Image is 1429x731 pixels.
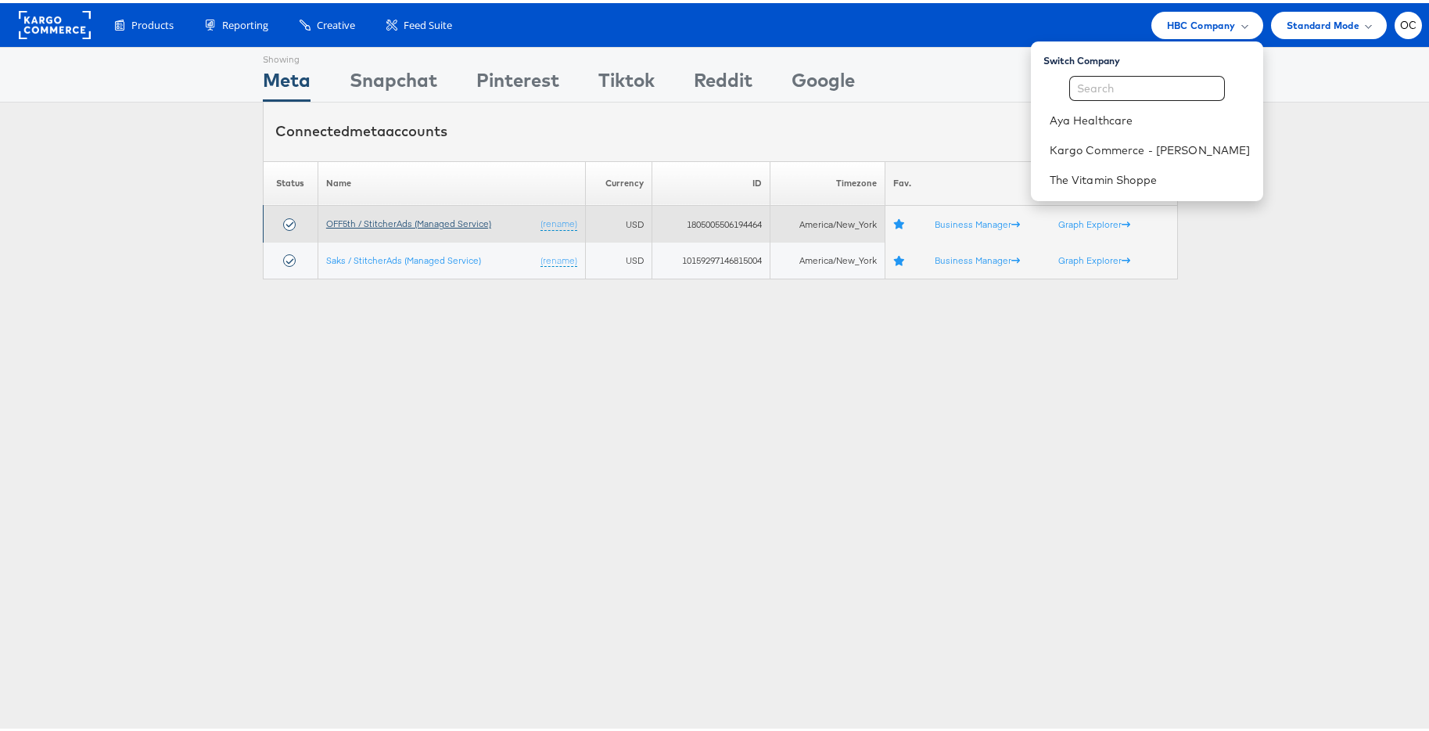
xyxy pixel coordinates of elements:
[264,158,318,203] th: Status
[770,203,885,239] td: America/New_York
[770,239,885,276] td: America/New_York
[326,214,491,226] a: OFF5th / StitcherAds (Managed Service)
[1400,17,1417,27] span: OC
[222,15,268,30] span: Reporting
[540,251,577,265] a: (rename)
[585,203,652,239] td: USD
[1050,169,1251,185] a: The Vitamin Shoppe
[1043,45,1263,64] div: Switch Company
[652,203,770,239] td: 1805005506194464
[326,251,481,263] a: Saks / StitcherAds (Managed Service)
[476,63,559,99] div: Pinterest
[318,158,585,203] th: Name
[317,15,355,30] span: Creative
[263,63,311,99] div: Meta
[1069,73,1225,98] input: Search
[350,63,437,99] div: Snapchat
[350,119,386,137] span: meta
[1050,139,1251,155] a: Kargo Commerce - [PERSON_NAME]
[935,251,1020,263] a: Business Manager
[598,63,655,99] div: Tiktok
[1058,251,1130,263] a: Graph Explorer
[694,63,752,99] div: Reddit
[263,45,311,63] div: Showing
[652,239,770,276] td: 10159297146815004
[1287,14,1359,31] span: Standard Mode
[585,239,652,276] td: USD
[1050,110,1251,125] a: Aya Healthcare
[770,158,885,203] th: Timezone
[1058,215,1130,227] a: Graph Explorer
[540,214,577,228] a: (rename)
[935,215,1020,227] a: Business Manager
[792,63,855,99] div: Google
[585,158,652,203] th: Currency
[404,15,452,30] span: Feed Suite
[131,15,174,30] span: Products
[1167,14,1236,31] span: HBC Company
[652,158,770,203] th: ID
[275,118,447,139] div: Connected accounts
